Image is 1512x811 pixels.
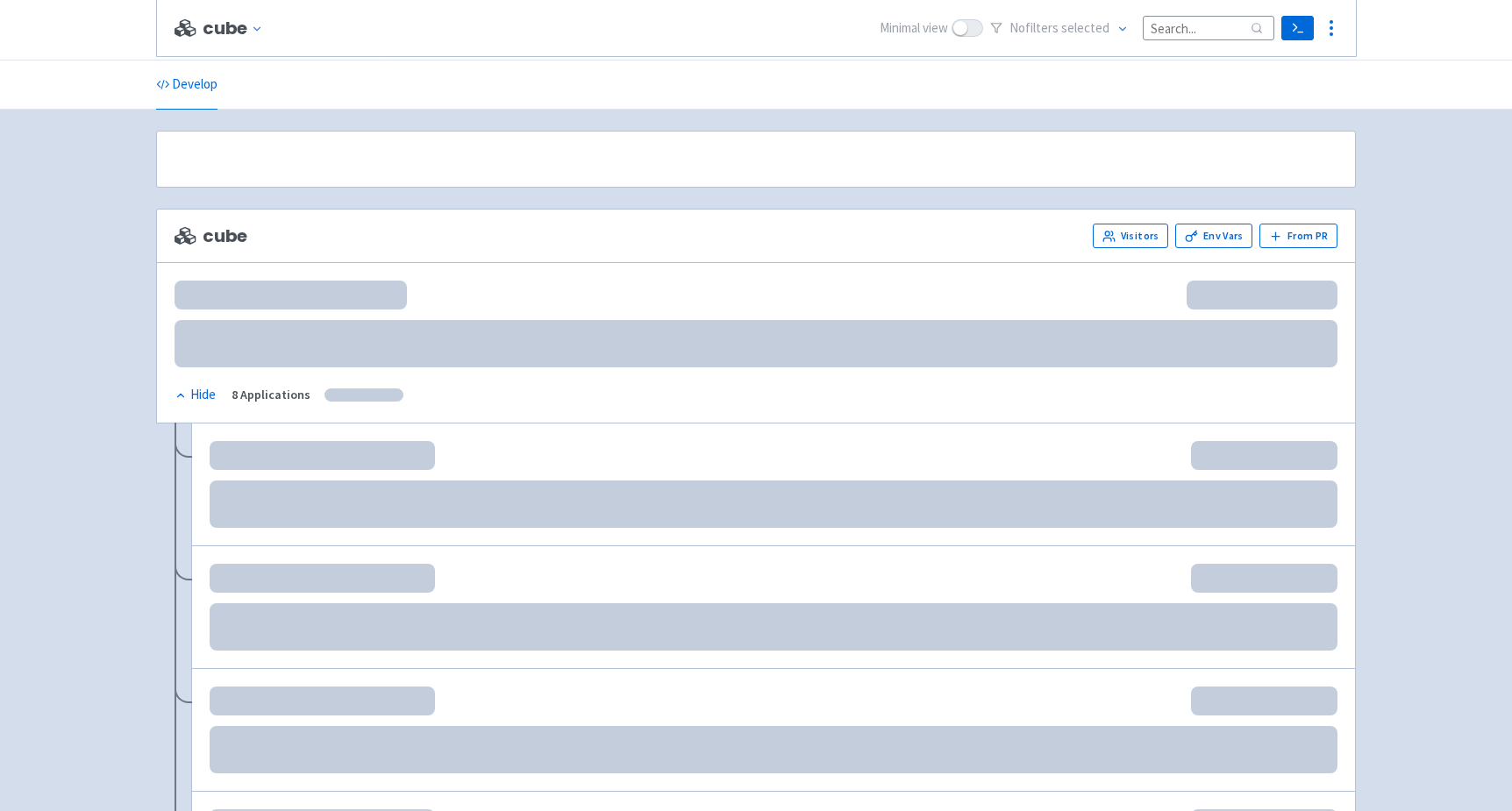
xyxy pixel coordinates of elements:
[175,385,216,405] div: Hide
[1061,19,1109,36] span: selected
[1175,224,1252,248] a: Env Vars
[156,60,218,110] a: Develop
[1281,16,1314,40] a: Terminal
[1259,224,1337,248] button: From PR
[203,18,270,39] button: cube
[880,18,948,39] span: Minimal view
[175,385,218,405] button: Hide
[1009,18,1109,39] span: No filter s
[1093,224,1168,248] a: Visitors
[175,226,247,246] span: cube
[232,385,310,405] div: 8 Applications
[1143,16,1274,39] input: Search...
